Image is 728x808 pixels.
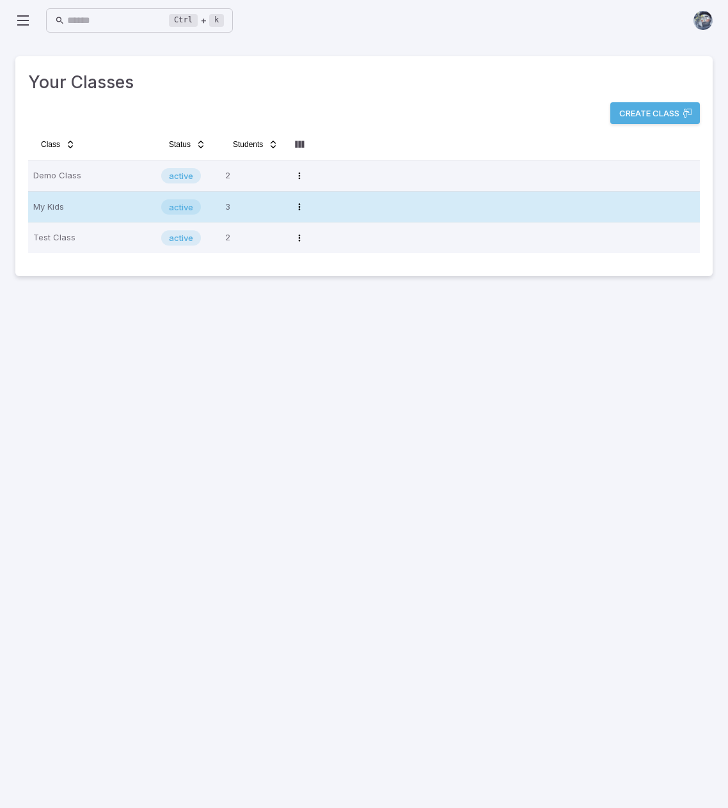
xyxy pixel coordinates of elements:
kbd: k [209,14,224,27]
button: Status [161,134,214,155]
kbd: Ctrl [169,14,198,27]
p: My Kids [33,197,151,217]
p: 2 [225,166,279,186]
img: andrew.jpg [693,11,713,30]
p: Demo Class [33,166,151,186]
button: Create Class [610,102,700,124]
button: Students [225,134,286,155]
span: Status [169,139,191,150]
span: active [161,169,201,182]
p: 3 [225,197,279,217]
span: Students [233,139,263,150]
span: active [161,231,201,244]
p: Test Class [33,228,151,248]
button: Column visibility [289,134,310,155]
span: Class [41,139,60,150]
h3: Your Classes [28,69,700,95]
div: + [169,13,224,28]
span: active [161,201,201,214]
button: Class [33,134,83,155]
p: 2 [225,228,279,248]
